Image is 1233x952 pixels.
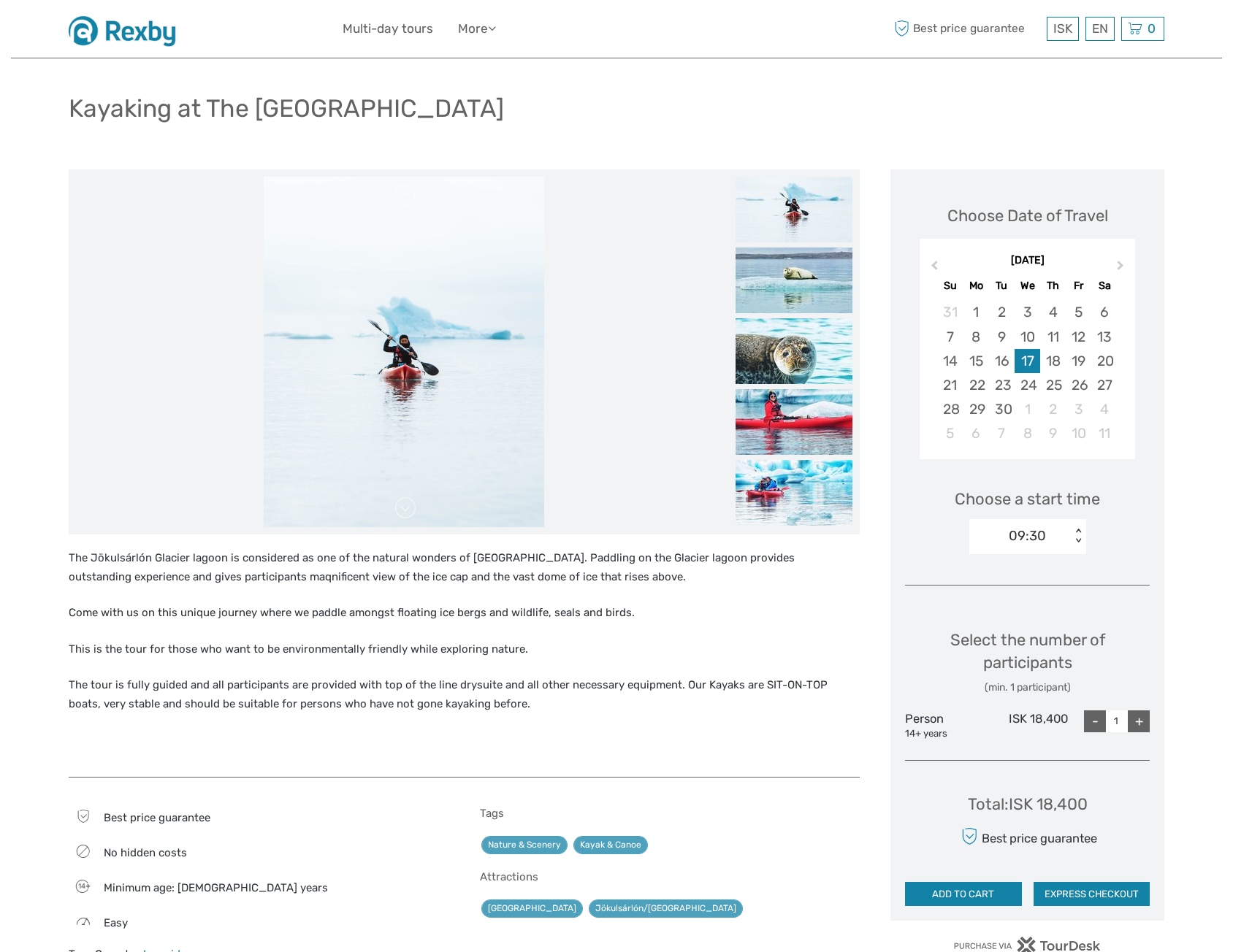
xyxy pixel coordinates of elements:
[963,325,989,349] div: Choose Monday, June 8th, 2026
[1091,421,1117,445] div: Choose Saturday, July 11th, 2026
[69,93,504,123] h1: Kayaking at The [GEOGRAPHIC_DATA]
[989,373,1015,397] div: Choose Tuesday, June 23rd, 2026
[1040,421,1066,445] div: Choose Thursday, July 9th, 2026
[963,276,989,296] div: Mo
[1066,421,1091,445] div: Choose Friday, July 10th, 2026
[1040,300,1066,324] div: Choose Thursday, June 4th, 2026
[924,300,1130,445] div: month 2026-06
[963,421,989,445] div: Choose Monday, July 6th, 2026
[20,26,165,37] p: We're away right now. Please check back later!
[905,680,1150,695] div: (min. 1 participant)
[736,177,852,242] img: 84872b46d62f45ca9cc055dd3108d87f_slider_thumbnail.jpeg
[343,18,433,39] a: Multi-day tours
[1066,349,1091,373] div: Choose Friday, June 19th, 2026
[69,11,186,47] img: 1430-dd05a757-d8ed-48de-a814-6052a4ad6914_logo_small.jpg
[1053,21,1072,36] span: ISK
[1015,421,1040,445] div: Choose Wednesday, July 8th, 2026
[1066,276,1091,296] div: Fr
[104,811,210,824] span: Best price guarantee
[963,397,989,421] div: Choose Monday, June 29th, 2026
[481,899,583,918] a: [GEOGRAPHIC_DATA]
[1015,349,1040,373] div: Choose Wednesday, June 17th, 2026
[905,882,1022,907] button: ADD TO CART
[989,421,1015,445] div: Choose Tuesday, July 7th, 2026
[1066,300,1091,324] div: Choose Friday, June 5th, 2026
[890,17,1043,41] span: Best price guarantee
[963,373,989,397] div: Choose Monday, June 22nd, 2026
[1040,276,1066,296] div: Th
[480,807,860,820] h5: Tags
[1040,397,1066,421] div: Choose Thursday, July 2nd, 2026
[1009,526,1046,545] div: 09:30
[69,640,860,659] p: This is the tour for those who want to be environmentally friendly while exploring nature.
[736,318,852,384] img: e2bc102b3a924f0c92ea7c60a427b795_slider_thumbnail.jpeg
[968,793,1088,815] div: Total : ISK 18,400
[937,325,963,349] div: Choose Sunday, June 7th, 2026
[963,300,989,324] div: Choose Monday, June 1st, 2026
[1091,276,1117,296] div: Sa
[1015,397,1040,421] div: Choose Wednesday, July 1st, 2026
[736,247,852,313] img: 104084e0c7bb471fb3be481cf022df1e_slider_thumbnail.jpeg
[937,300,963,324] div: Choose Sunday, May 31st, 2026
[1085,17,1115,41] div: EN
[937,349,963,373] div: Choose Sunday, June 14th, 2026
[736,389,852,455] img: 69f4c33dbd0a4317894dec4abc1c2898_slider_thumbnail.jpeg
[1066,397,1091,421] div: Choose Friday, July 3rd, 2026
[1091,300,1117,324] div: Choose Saturday, June 6th, 2026
[947,204,1108,227] div: Choose Date of Travel
[69,676,860,713] p: The tour is fully guided and all participants are provided with top of the line drysuite and all ...
[69,549,860,586] p: The Jökulsárlón Glacier lagoon is considered as one of the natural wonders of [GEOGRAPHIC_DATA]. ...
[963,349,989,373] div: Choose Monday, June 15th, 2026
[481,836,568,854] a: Nature & Scenery
[1066,373,1091,397] div: Choose Friday, June 26th, 2026
[905,710,987,741] div: Person
[921,257,944,280] button: Previous Month
[458,18,496,39] a: More
[989,300,1015,324] div: Choose Tuesday, June 2nd, 2026
[480,870,860,883] h5: Attractions
[1128,710,1150,732] div: +
[1110,257,1134,280] button: Next Month
[1015,325,1040,349] div: Choose Wednesday, June 10th, 2026
[1084,710,1106,732] div: -
[589,899,743,918] a: Jökulsárlón/[GEOGRAPHIC_DATA]
[104,846,187,859] span: No hidden costs
[736,460,852,526] img: ead22af55ba744fba91e8cadb1f9f828_slider_thumbnail.jpeg
[71,881,92,891] span: 14
[905,629,1150,695] div: Select the number of participants
[1091,373,1117,397] div: Choose Saturday, June 27th, 2026
[1015,276,1040,296] div: We
[1040,373,1066,397] div: Choose Thursday, June 25th, 2026
[1091,325,1117,349] div: Choose Saturday, June 13th, 2026
[937,373,963,397] div: Choose Sunday, June 21st, 2026
[1040,349,1066,373] div: Choose Thursday, June 18th, 2026
[1040,325,1066,349] div: Choose Thursday, June 11th, 2026
[989,397,1015,421] div: Choose Tuesday, June 30th, 2026
[168,23,186,40] button: Open LiveChat chat widget
[989,349,1015,373] div: Choose Tuesday, June 16th, 2026
[1072,529,1084,544] div: < >
[1145,21,1158,36] span: 0
[955,488,1100,510] span: Choose a start time
[1015,300,1040,324] div: Choose Wednesday, June 3rd, 2026
[905,727,987,741] div: 14+ years
[920,253,1135,269] div: [DATE]
[1091,349,1117,373] div: Choose Saturday, June 20th, 2026
[1034,882,1150,907] button: EXPRESS CHECKOUT
[264,177,544,527] img: 84872b46d62f45ca9cc055dd3108d87f_main_slider.jpeg
[1015,373,1040,397] div: Choose Wednesday, June 24th, 2026
[1066,325,1091,349] div: Choose Friday, June 12th, 2026
[937,276,963,296] div: Su
[937,397,963,421] div: Choose Sunday, June 28th, 2026
[987,710,1069,741] div: ISK 18,400
[104,916,128,929] span: Easy
[1091,397,1117,421] div: Choose Saturday, July 4th, 2026
[573,836,648,854] a: Kayak & Canoe
[989,276,1015,296] div: Tu
[958,824,1097,849] div: Best price guarantee
[104,881,328,894] span: Minimum age: [DEMOGRAPHIC_DATA] years
[69,604,860,623] p: Come with us on this unique journey where we paddle amongst floating ice bergs and wildlife, seal...
[989,325,1015,349] div: Choose Tuesday, June 9th, 2026
[937,421,963,445] div: Choose Sunday, July 5th, 2026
